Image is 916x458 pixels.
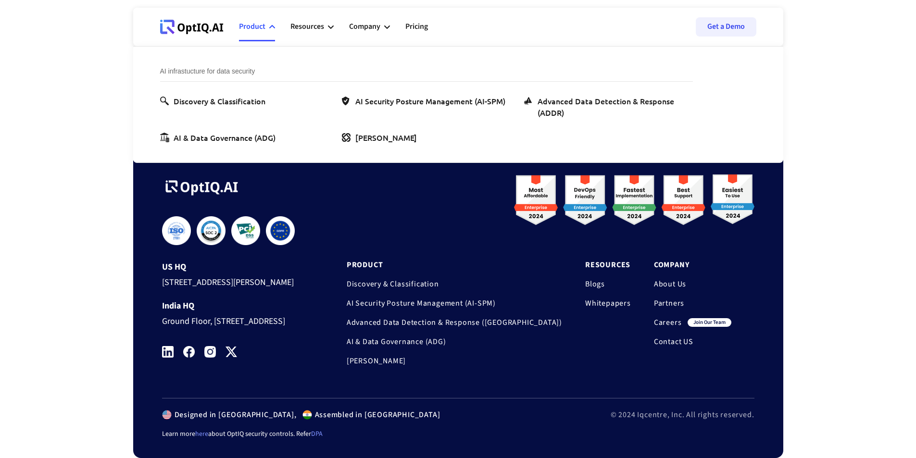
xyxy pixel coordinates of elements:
a: Discovery & Classification [160,95,269,107]
a: Whitepapers [585,298,631,308]
a: Resources [585,260,631,270]
div: © 2024 Iqcentre, Inc. All rights reserved. [611,410,754,420]
a: Advanced Data Detection & Response ([GEOGRAPHIC_DATA]) [347,318,562,327]
div: AI Security Posture Management (AI-SPM) [355,95,505,107]
a: Discovery & Classification [347,279,562,289]
a: here [195,429,208,439]
div: Product [239,20,265,33]
div: Resources [290,12,334,41]
a: AI Security Posture Management (AI-SPM) [342,95,509,107]
a: [PERSON_NAME] [347,356,562,366]
div: [PERSON_NAME] [355,132,417,143]
div: US HQ [162,262,310,272]
a: Get a Demo [696,17,756,37]
div: Designed in [GEOGRAPHIC_DATA], [172,410,297,420]
div: Learn more about OptIQ security controls. Refer [162,429,754,439]
div: Advanced Data Detection & Response (ADDR) [538,95,689,118]
div: Ground Floor, [STREET_ADDRESS] [162,311,310,329]
a: About Us [654,279,731,289]
a: Blogs [585,279,631,289]
div: Assembled in [GEOGRAPHIC_DATA] [312,410,440,420]
a: Product [347,260,562,270]
a: AI & Data Governance (ADG) [347,337,562,347]
div: join our team [688,318,731,327]
a: AI & Data Governance (ADG) [160,132,279,143]
a: Contact US [654,337,731,347]
a: AI Security Posture Management (AI-SPM) [347,298,562,308]
div: AI infrastucture for data security [160,66,693,82]
a: DPA [311,429,323,439]
div: [STREET_ADDRESS][PERSON_NAME] [162,272,310,290]
a: Company [654,260,731,270]
div: Company [349,20,380,33]
nav: Product [133,46,783,163]
div: Discovery & Classification [174,95,265,107]
div: India HQ [162,301,310,311]
div: AI & Data Governance (ADG) [174,132,276,143]
a: [PERSON_NAME] [342,132,421,143]
a: Webflow Homepage [160,12,224,41]
a: Careers [654,318,682,327]
a: Advanced Data Detection & Response (ADDR) [524,95,693,118]
div: Resources [290,20,324,33]
a: Pricing [405,12,428,41]
a: Partners [654,298,731,308]
div: Company [349,12,390,41]
div: Product [239,12,275,41]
